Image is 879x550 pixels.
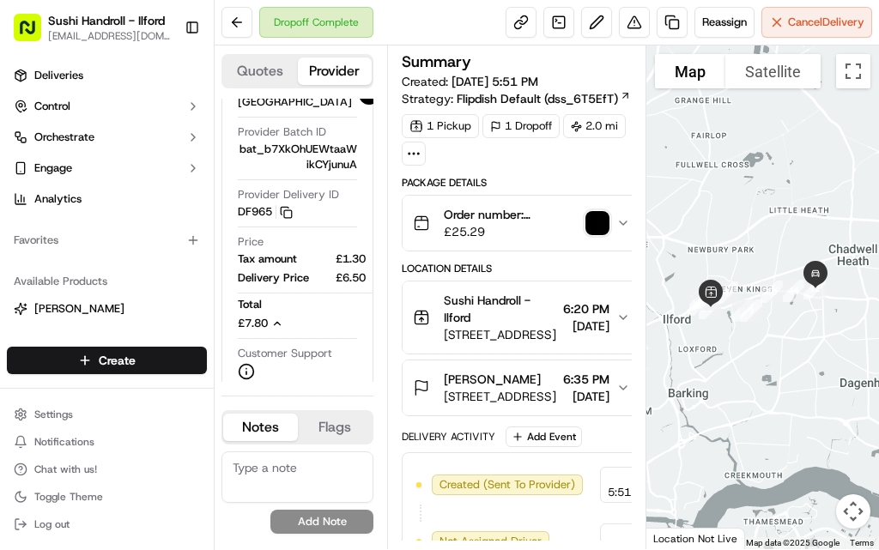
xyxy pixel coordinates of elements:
[444,371,541,388] span: [PERSON_NAME]
[7,7,178,48] button: Sushi Handroll - Ilford[EMAIL_ADDRESS][DOMAIN_NAME]
[34,435,94,449] span: Notifications
[7,93,207,120] button: Control
[7,295,207,323] button: [PERSON_NAME]
[681,287,717,323] div: 1
[746,538,840,547] span: Map data ©2025 Google
[439,534,542,549] span: Not Assigned Driver
[646,528,745,549] div: Location Not Live
[99,352,136,369] span: Create
[10,330,138,361] a: 📗Knowledge Base
[34,130,94,145] span: Orchestrate
[655,54,725,88] button: Show street map
[688,280,724,316] div: 6
[7,512,207,536] button: Log out
[651,527,707,549] a: Open this area in Google Maps (opens a new window)
[223,57,298,85] button: Quotes
[266,220,312,240] button: See all
[171,379,208,392] span: Pylon
[142,266,149,280] span: •
[298,414,373,441] button: Flags
[298,57,373,85] button: Provider
[563,371,609,388] span: 6:35 PM
[17,69,312,96] p: Welcome 👋
[48,12,165,29] button: Sushi Handroll - Ilford
[725,54,821,88] button: Show satellite imagery
[14,301,200,317] a: [PERSON_NAME]
[17,339,31,353] div: 📗
[776,273,812,309] div: 11
[563,317,609,335] span: [DATE]
[444,326,556,343] span: [STREET_ADDRESS]
[34,160,72,176] span: Engage
[457,90,631,107] a: Flipdish Default (dss_6T5EfT)
[709,275,745,311] div: 7
[45,111,309,129] input: Got a question? Start typing here...
[402,54,471,70] h3: Summary
[34,462,97,476] span: Chat with us!
[34,408,73,421] span: Settings
[53,266,139,280] span: [PERSON_NAME]
[402,90,631,107] div: Strategy:
[17,250,45,277] img: Jandy Espique
[77,181,236,195] div: We're available if you need us!
[138,330,282,361] a: 💻API Documentation
[563,114,626,138] div: 2.0 mi
[292,169,312,190] button: Start new chat
[402,430,495,444] div: Delivery Activity
[34,332,59,348] span: Fleet
[17,17,52,51] img: Nash
[724,293,761,329] div: 8
[7,185,207,213] a: Analytics
[7,124,207,151] button: Orchestrate
[439,477,575,493] span: Created (Sent To Provider)
[733,293,769,329] div: 9
[7,62,207,89] a: Deliveries
[7,154,207,182] button: Engage
[238,187,339,202] span: Provider Delivery ID
[403,360,640,415] button: [PERSON_NAME][STREET_ADDRESS]6:35 PM[DATE]
[7,430,207,454] button: Notifications
[238,270,332,286] span: Delivery Price
[797,270,833,306] div: 12
[7,347,207,374] button: Create
[7,402,207,426] button: Settings
[34,267,48,281] img: 1736555255976-a54dd68f-1ca7-489b-9aae-adbdc363a1c4
[403,196,640,251] button: Order number: 166808194 for [PERSON_NAME]£25.29photo_proof_of_delivery image
[457,90,618,107] span: Flipdish Default (dss_6T5EfT)
[651,527,707,549] img: Google
[238,297,312,312] span: Total
[17,164,48,195] img: 1736555255976-a54dd68f-1ca7-489b-9aae-adbdc363a1c4
[48,29,171,43] button: [EMAIL_ADDRESS][DOMAIN_NAME]
[585,211,609,235] img: photo_proof_of_delivery image
[238,234,264,250] span: Price
[238,204,293,220] button: DF965
[444,292,556,326] span: Sushi Handroll - Ilford
[152,266,187,280] span: [DATE]
[444,206,579,223] span: Order number: 166808194 for [PERSON_NAME]
[402,176,641,190] div: Package Details
[403,281,640,354] button: Sushi Handroll - Ilford[STREET_ADDRESS]6:20 PM[DATE]
[7,268,207,295] div: Available Products
[7,326,207,354] button: Fleet
[402,73,538,90] span: Created:
[238,346,332,361] span: Customer Support
[754,274,790,310] div: 10
[482,114,560,138] div: 1 Dropoff
[17,223,115,237] div: Past conversations
[702,15,747,30] span: Reassign
[162,337,276,354] span: API Documentation
[444,223,579,240] span: £25.29
[34,301,124,317] span: [PERSON_NAME]
[402,262,641,275] div: Location Details
[692,290,728,326] div: 3
[452,74,538,89] span: [DATE] 5:51 PM
[761,7,872,38] button: CancelDelivery
[34,191,82,207] span: Analytics
[145,339,159,353] div: 💻
[608,485,674,500] span: 5:51 PM BST
[563,300,609,317] span: 6:20 PM
[36,164,67,195] img: 1755196953914-cd9d9cba-b7f7-46ee-b6f5-75ff69acacf5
